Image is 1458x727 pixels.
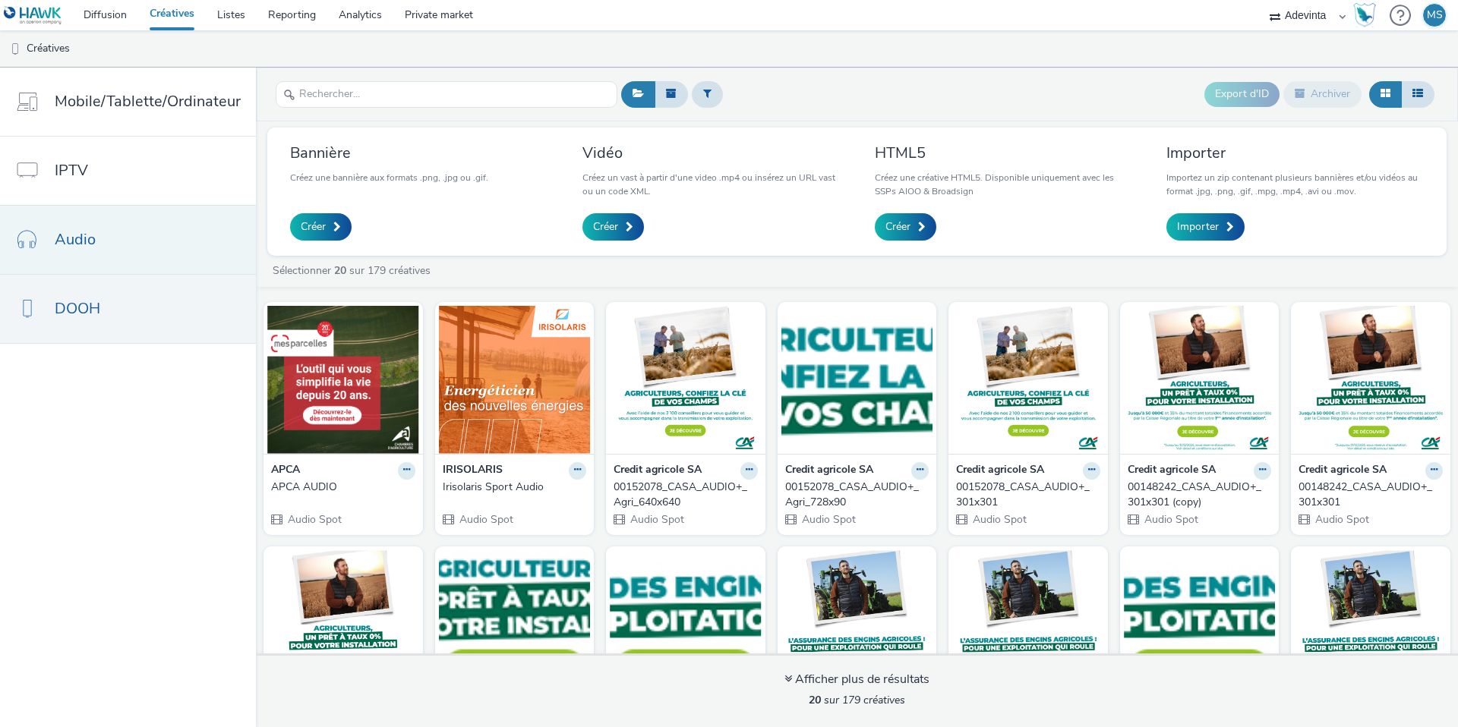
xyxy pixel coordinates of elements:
[55,228,96,250] span: Audio
[271,263,437,278] a: Sélectionner sur 179 créatives
[1124,550,1276,698] img: 00144827_Credit-Agricole_La-pattes-d'oie_AUDIO+_Compagnon 729x90 visual
[443,480,581,495] div: Irisolaris Sport Audio
[1166,143,1424,163] h3: Importer
[952,550,1104,698] img: 00144827_Credit-Agricole_Aux-fraises_AUDIO+_301x301 visual
[781,306,933,454] img: 00152078_CASA_AUDIO+_Agri_728x90 visual
[582,143,840,163] h3: Vidéo
[276,81,617,108] input: Rechercher...
[267,550,419,698] img: 00148242_CASA_AUDIO+_640x640 visual
[956,480,1100,511] a: 00152078_CASA_AUDIO+_301x301
[1314,512,1369,527] span: Audio Spot
[885,219,910,234] span: Créer
[55,159,88,181] span: IPTV
[629,512,684,527] span: Audio Spot
[971,512,1027,527] span: Audio Spot
[290,171,488,184] p: Créez une bannière aux formats .png, .jpg ou .gif.
[290,213,352,241] a: Créer
[439,550,591,698] img: 00148242_CASA-AUDIO+_Compagnon 729x90 visual
[1124,306,1276,454] img: 00148242_CASA_AUDIO+_301x301 (copy) visual
[267,306,419,454] img: APCA AUDIO visual
[784,671,929,688] div: Afficher plus de résultats
[956,462,1044,480] strong: Credit agricole SA
[439,306,591,454] img: Irisolaris Sport Audio visual
[1299,480,1437,511] div: 00148242_CASA_AUDIO+_301x301
[785,462,873,480] strong: Credit agricole SA
[458,512,513,527] span: Audio Spot
[809,693,905,707] span: sur 179 créatives
[1299,480,1443,511] a: 00148242_CASA_AUDIO+_301x301
[593,219,618,234] span: Créer
[614,480,752,511] div: 00152078_CASA_AUDIO+_Agri_640x640
[956,480,1094,511] div: 00152078_CASA_AUDIO+_301x301
[614,462,702,480] strong: Credit agricole SA
[800,512,856,527] span: Audio Spot
[582,213,644,241] a: Créer
[1283,81,1362,107] button: Archiver
[443,462,503,480] strong: IRISOLARIS
[614,480,758,511] a: 00152078_CASA_AUDIO+_Agri_640x640
[1299,462,1387,480] strong: Credit agricole SA
[952,306,1104,454] img: 00152078_CASA_AUDIO+_301x301 visual
[1295,550,1447,698] img: 00144827_Credit-Agricole_La-pattes-d'oie_AUDIO+_Compagnon 640x640 visual
[1427,4,1443,27] div: MS
[1166,171,1424,198] p: Importez un zip contenant plusieurs bannières et/ou vidéos au format .jpg, .png, .gif, .mpg, .mp4...
[1401,81,1434,107] button: Liste
[271,480,409,495] div: APCA AUDIO
[4,6,62,25] img: undefined Logo
[781,550,933,698] img: 00144827_Credit-Agricole_Aux-fraises_AUDIO+_640x640 visual
[55,297,100,319] span: DOOH
[1128,462,1216,480] strong: Credit agricole SA
[8,42,23,57] img: dooh
[1204,82,1280,106] button: Export d'ID
[1353,3,1382,27] a: Hawk Academy
[1177,219,1219,234] span: Importer
[1128,480,1266,511] div: 00148242_CASA_AUDIO+_301x301 (copy)
[1369,81,1402,107] button: Grille
[443,480,587,495] a: Irisolaris Sport Audio
[785,480,923,511] div: 00152078_CASA_AUDIO+_Agri_728x90
[875,171,1132,198] p: Créez une créative HTML5. Disponible uniquement avec les SSPs AIOO & Broadsign
[785,480,929,511] a: 00152078_CASA_AUDIO+_Agri_728x90
[1143,512,1198,527] span: Audio Spot
[290,143,488,163] h3: Bannière
[1353,3,1376,27] img: Hawk Academy
[301,219,326,234] span: Créer
[55,90,241,112] span: Mobile/Tablette/Ordinateur
[582,171,840,198] p: Créez un vast à partir d'une video .mp4 ou insérez un URL vast ou un code XML.
[1166,213,1245,241] a: Importer
[875,143,1132,163] h3: HTML5
[610,550,762,698] img: 00144827_Credit-Agricole_Aux-fraises_AUDIO+_728x90 visual
[286,512,342,527] span: Audio Spot
[334,263,346,278] strong: 20
[875,213,936,241] a: Créer
[809,693,821,707] strong: 20
[1295,306,1447,454] img: 00148242_CASA_AUDIO+_301x301 visual
[1128,480,1272,511] a: 00148242_CASA_AUDIO+_301x301 (copy)
[271,462,300,480] strong: APCA
[610,306,762,454] img: 00152078_CASA_AUDIO+_Agri_640x640 visual
[271,480,415,495] a: APCA AUDIO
